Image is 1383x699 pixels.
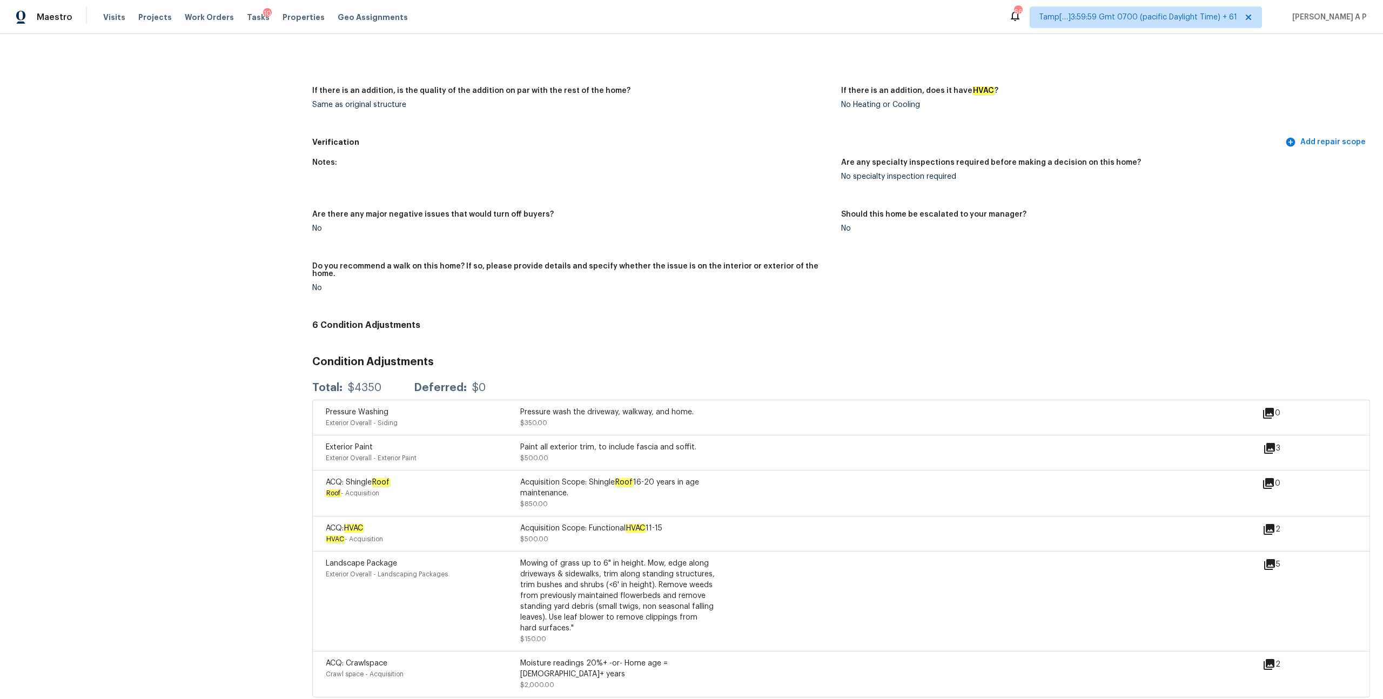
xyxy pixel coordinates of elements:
[520,682,554,688] span: $2,000.00
[263,8,272,19] div: 10
[520,523,715,534] div: Acquisition Scope: Functional 11-15
[326,536,383,542] span: - Acquisition
[348,382,381,393] div: $4350
[312,87,630,95] h5: If there is an addition, is the quality of the addition on par with the rest of the home?
[312,263,833,278] h5: Do you recommend a walk on this home? If so, please provide details and specify whether the issue...
[520,636,546,642] span: $150.00
[326,571,448,577] span: Exterior Overall - Landscaping Packages
[841,159,1141,166] h5: Are any specialty inspections required before making a decision on this home?
[312,320,1370,331] h4: 6 Condition Adjustments
[626,524,646,533] em: HVAC
[520,477,715,499] div: Acquisition Scope: Shingle 16-20 years in age maintenance.
[103,12,125,23] span: Visits
[326,408,388,416] span: Pressure Washing
[338,12,408,23] span: Geo Assignments
[326,535,345,543] em: HVAC
[312,225,833,232] div: No
[1014,6,1022,17] div: 666
[520,442,715,453] div: Paint all exterior trim, to include fascia and soffit.
[972,86,995,95] em: HVAC
[1262,407,1315,420] div: 0
[615,478,633,487] em: Roof
[520,558,715,634] div: Mowing of grass up to 6" in height. Mow, edge along driveways & sidewalks, trim along standing st...
[326,660,387,667] span: ACQ: Crawlspace
[326,443,373,451] span: Exterior Paint
[312,159,337,166] h5: Notes:
[326,671,404,677] span: Crawl space - Acquisition
[326,420,398,426] span: Exterior Overall - Siding
[1263,658,1315,671] div: 2
[841,87,998,95] h5: If there is an addition, does it have ?
[841,173,1361,180] div: No specialty inspection required
[414,382,467,393] div: Deferred:
[520,420,547,426] span: $350.00
[326,560,397,567] span: Landscape Package
[1262,477,1315,490] div: 0
[138,12,172,23] span: Projects
[520,501,548,507] span: $850.00
[1263,442,1315,455] div: 3
[326,489,341,497] em: Roof
[520,455,548,461] span: $500.00
[520,658,715,680] div: Moisture readings 20%+ -or- Home age = [DEMOGRAPHIC_DATA]+ years
[841,101,1361,109] div: No Heating or Cooling
[841,225,1361,232] div: No
[520,407,715,418] div: Pressure wash the driveway, walkway, and home.
[185,12,234,23] span: Work Orders
[1263,558,1315,571] div: 5
[312,284,833,292] div: No
[1287,136,1366,149] span: Add repair scope
[1039,12,1237,23] span: Tamp[…]3:59:59 Gmt 0700 (pacific Daylight Time) + 61
[312,137,1283,148] h5: Verification
[312,357,1370,367] h3: Condition Adjustments
[247,14,270,21] span: Tasks
[312,101,833,109] div: Same as original structure
[1263,523,1315,536] div: 2
[520,536,548,542] span: $500.00
[326,490,379,496] span: - Acquisition
[312,211,554,218] h5: Are there any major negative issues that would turn off buyers?
[372,478,390,487] em: Roof
[1288,12,1367,23] span: [PERSON_NAME] A P
[472,382,486,393] div: $0
[37,12,72,23] span: Maestro
[326,524,364,533] span: ACQ:
[326,455,417,461] span: Exterior Overall - Exterior Paint
[841,211,1026,218] h5: Should this home be escalated to your manager?
[312,382,343,393] div: Total:
[283,12,325,23] span: Properties
[1283,132,1370,152] button: Add repair scope
[344,524,364,533] em: HVAC
[326,478,390,487] span: ACQ: Shingle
